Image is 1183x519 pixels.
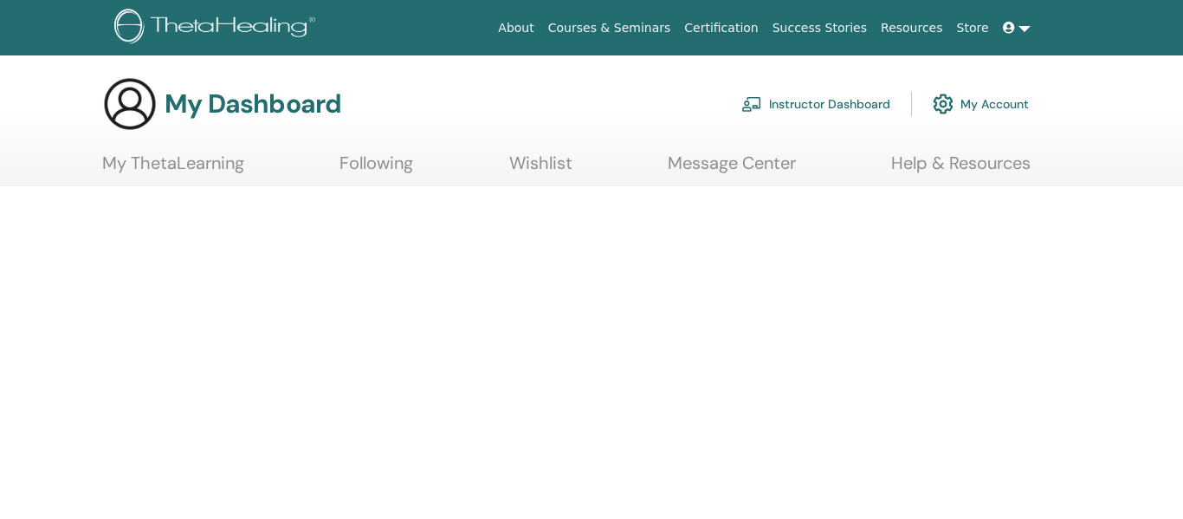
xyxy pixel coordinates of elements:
a: Resources [874,12,950,44]
a: About [491,12,540,44]
img: logo.png [114,9,321,48]
a: Certification [677,12,765,44]
a: My ThetaLearning [102,152,244,186]
a: Message Center [668,152,796,186]
img: chalkboard-teacher.svg [741,96,762,112]
h3: My Dashboard [165,88,341,120]
img: cog.svg [933,89,954,119]
a: Following [339,152,413,186]
a: My Account [933,85,1029,123]
a: Courses & Seminars [541,12,678,44]
a: Success Stories [766,12,874,44]
a: Instructor Dashboard [741,85,890,123]
a: Store [950,12,996,44]
a: Help & Resources [891,152,1031,186]
a: Wishlist [509,152,572,186]
img: generic-user-icon.jpg [102,76,158,132]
